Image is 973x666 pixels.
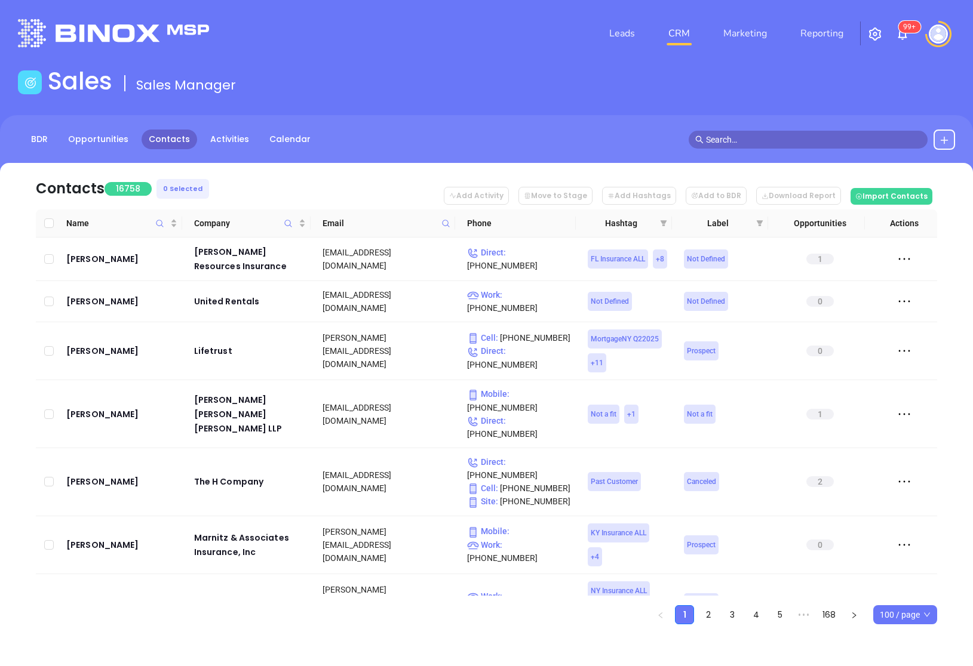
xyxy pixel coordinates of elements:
p: [PHONE_NUMBER] [467,387,571,414]
p: [PHONE_NUMBER] [467,538,571,565]
div: [PERSON_NAME] [PERSON_NAME] [PERSON_NAME] LLP [194,393,306,436]
span: ••• [794,605,814,624]
span: Mobile : [467,389,509,399]
p: [PHONE_NUMBER] [467,590,571,616]
a: Leads [604,21,640,45]
button: left [651,605,670,624]
a: [PERSON_NAME] [66,538,177,552]
div: [PERSON_NAME] [66,344,177,358]
p: [PHONE_NUMBER] [467,344,571,371]
span: Cell : [467,483,498,493]
th: Company [182,209,311,238]
a: Activities [203,129,256,149]
div: [EMAIL_ADDRESS][DOMAIN_NAME] [323,288,450,314]
a: 4 [747,606,765,624]
a: Reporting [796,21,848,45]
span: Label [684,217,751,230]
div: 0 Selected [156,179,209,199]
img: iconNotification [895,27,910,41]
span: Direct : [467,416,506,425]
div: Contacts [36,178,105,199]
div: [EMAIL_ADDRESS][DOMAIN_NAME] [323,246,450,272]
th: Opportunities [768,209,864,238]
div: [EMAIL_ADDRESS][DOMAIN_NAME] [323,468,450,495]
div: [PERSON_NAME][EMAIL_ADDRESS][DOMAIN_NAME] [323,331,450,371]
span: filter [754,214,766,232]
span: Prospect [687,538,716,551]
span: 100 / page [880,606,931,624]
th: Actions [865,209,937,238]
li: 4 [747,605,766,624]
span: Work : [467,591,502,601]
span: Not a fit [687,408,713,421]
a: United Rentals [194,294,306,309]
button: Import Contacts [851,188,932,205]
span: + 11 [591,356,603,369]
span: Email [323,217,437,230]
span: Mobile : [467,526,509,536]
a: [PERSON_NAME] Resources Insurance [194,245,306,273]
li: 2 [699,605,718,624]
li: Next Page [845,605,864,624]
span: Direct : [467,457,506,467]
span: 2 [806,476,834,487]
a: Lifetrust [194,344,306,358]
a: BDR [24,129,55,149]
a: Marketing [719,21,772,45]
span: filter [756,220,763,227]
a: CRM [664,21,695,45]
div: [PERSON_NAME] [66,407,177,421]
span: filter [660,220,667,227]
span: Direct : [467,248,506,257]
a: [PERSON_NAME] [66,294,177,309]
a: 1 [676,606,693,624]
span: Canceled [687,475,716,488]
span: filter [658,214,670,232]
span: Hashtag [588,217,655,230]
span: search [695,135,704,144]
a: [PERSON_NAME] [66,596,177,610]
span: FL Insurance ALL [591,252,645,266]
div: [PERSON_NAME][EMAIL_ADDRESS][PERSON_NAME][DOMAIN_NAME] [323,583,450,622]
h1: Sales [48,67,112,95]
p: [PHONE_NUMBER] [467,482,571,495]
span: 16758 [105,182,152,196]
span: Site : [467,497,498,506]
a: The H Company [194,474,306,489]
li: 1 [675,605,694,624]
th: Name [62,209,182,238]
span: Not Defined [591,295,629,308]
div: The Rowan Group Inc [194,596,306,610]
span: + 8 [656,252,664,266]
a: 5 [771,606,789,624]
li: 3 [723,605,742,624]
img: logo [18,19,209,47]
span: 1 [806,409,834,420]
span: + 1 [627,408,636,421]
a: 2 [699,606,717,624]
div: [PERSON_NAME][EMAIL_ADDRESS][DOMAIN_NAME] [323,525,450,565]
a: [PERSON_NAME] [66,252,177,266]
img: iconSetting [868,27,882,41]
span: KY Insurance ALL [591,526,646,539]
p: [PHONE_NUMBER] [467,331,571,344]
a: Marnitz & Associates Insurance, Inc [194,531,306,559]
a: 3 [723,606,741,624]
span: Name [66,217,168,230]
div: Page Size [873,605,937,624]
li: 168 [818,605,840,624]
a: Contacts [142,129,197,149]
span: 0 [806,296,834,307]
li: Next 5 Pages [794,605,814,624]
span: Company [194,217,296,230]
span: + 4 [591,550,599,563]
span: Cell : [467,333,498,343]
